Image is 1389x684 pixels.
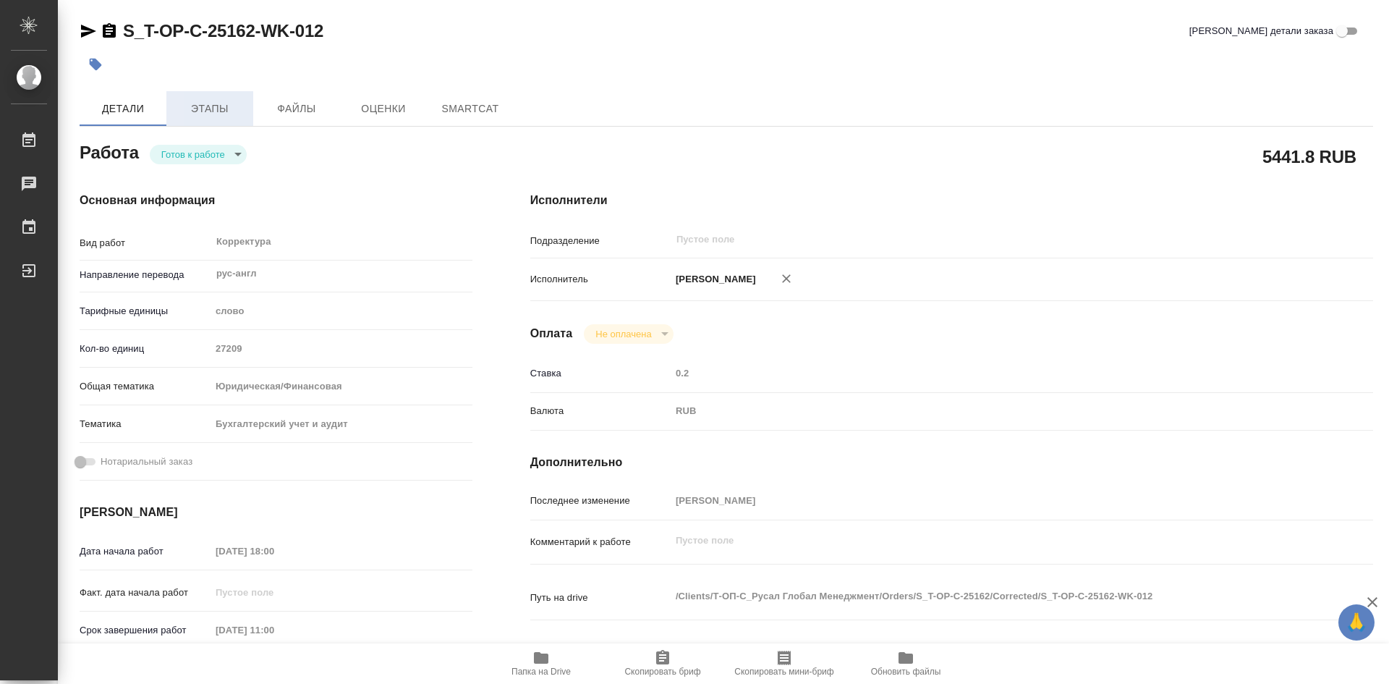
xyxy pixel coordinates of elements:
span: 🙏 [1344,607,1369,638]
span: SmartCat [436,100,505,118]
div: RUB [671,399,1303,423]
p: [PERSON_NAME] [671,272,756,287]
div: слово [211,299,472,324]
span: Папка на Drive [511,667,571,677]
a: S_T-OP-C-25162-WK-012 [123,21,323,41]
span: Нотариальный заказ [101,455,192,469]
h4: Дополнительно [530,454,1373,471]
span: Файлы [262,100,331,118]
button: Готов к работе [157,148,229,161]
input: Пустое поле [675,231,1269,248]
input: Пустое поле [211,582,337,603]
button: Скопировать бриф [602,643,723,684]
p: Путь на drive [530,591,671,605]
h2: 5441.8 RUB [1262,144,1356,169]
button: Скопировать ссылку для ЯМессенджера [80,22,97,40]
button: 🙏 [1338,604,1375,641]
p: Ставка [530,366,671,381]
input: Пустое поле [211,338,472,359]
p: Подразделение [530,234,671,248]
p: Кол-во единиц [80,342,211,356]
input: Пустое поле [671,490,1303,511]
h4: Основная информация [80,192,472,209]
p: Тарифные единицы [80,304,211,318]
div: Готов к работе [584,324,673,344]
span: Обновить файлы [871,667,941,677]
p: Вид работ [80,236,211,250]
p: Комментарий к работе [530,535,671,549]
div: Юридическая/Финансовая [211,374,472,399]
p: Срок завершения работ [80,623,211,638]
p: Последнее изменение [530,494,671,508]
span: Детали [88,100,158,118]
span: Скопировать мини-бриф [734,667,833,677]
input: Пустое поле [211,541,337,562]
span: Этапы [175,100,245,118]
button: Папка на Drive [480,643,602,684]
button: Скопировать мини-бриф [723,643,845,684]
div: Бухгалтерский учет и аудит [211,412,472,436]
h4: Оплата [530,325,573,342]
p: Общая тематика [80,379,211,394]
input: Пустое поле [211,620,337,641]
p: Тематика [80,417,211,431]
h2: Работа [80,138,139,164]
input: Пустое поле [671,363,1303,384]
p: Направление перевода [80,268,211,282]
p: Исполнитель [530,272,671,287]
button: Не оплачена [591,328,655,340]
p: Валюта [530,404,671,418]
span: [PERSON_NAME] детали заказа [1189,24,1333,38]
div: Готов к работе [150,145,247,164]
h4: Исполнители [530,192,1373,209]
h4: [PERSON_NAME] [80,504,472,521]
p: Дата начала работ [80,544,211,559]
textarea: /Clients/Т-ОП-С_Русал Глобал Менеджмент/Orders/S_T-OP-C-25162/Corrected/S_T-OP-C-25162-WK-012 [671,584,1303,609]
button: Добавить тэг [80,48,111,80]
p: Факт. дата начала работ [80,586,211,600]
span: Оценки [349,100,418,118]
button: Скопировать ссылку [101,22,118,40]
button: Удалить исполнителя [770,263,802,295]
span: Скопировать бриф [624,667,700,677]
button: Обновить файлы [845,643,967,684]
